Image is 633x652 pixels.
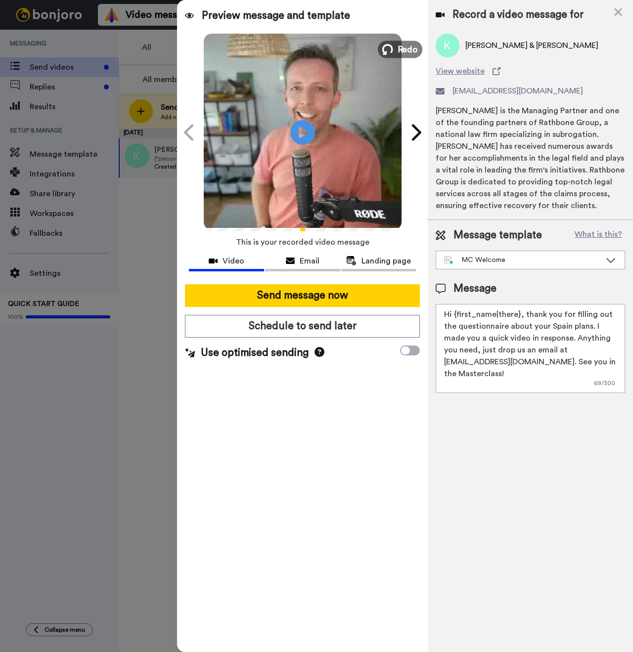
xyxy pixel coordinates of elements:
button: What is this? [572,228,625,243]
span: Message template [453,228,542,243]
img: nextgen-template.svg [444,257,453,264]
span: Use optimised sending [201,346,309,360]
a: View website [436,65,625,77]
span: This is your recorded video message [236,231,369,253]
span: Landing page [362,255,411,267]
textarea: Hi {first_name|there}, thank you for filling out the questionnaire about your Spain plans. I made... [436,304,625,393]
span: View website [436,65,485,77]
span: [EMAIL_ADDRESS][DOMAIN_NAME] [452,85,583,97]
div: MC Welcome [444,255,601,265]
span: Message [453,281,497,296]
button: Send message now [185,284,420,307]
span: Video [223,255,244,267]
div: [PERSON_NAME] is the Managing Partner and one of the founding partners of Rathbone Group, a natio... [436,105,625,212]
button: Schedule to send later [185,315,420,338]
span: Email [300,255,319,267]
